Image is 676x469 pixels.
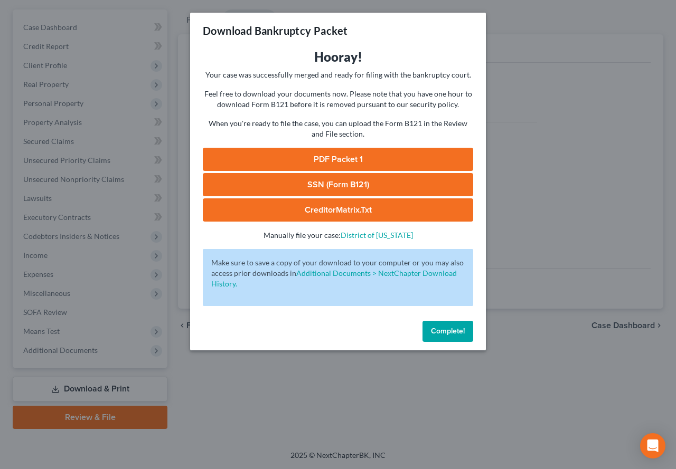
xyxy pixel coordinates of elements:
[211,257,465,289] p: Make sure to save a copy of your download to your computer or you may also access prior downloads in
[640,433,665,458] div: Open Intercom Messenger
[203,49,473,65] h3: Hooray!
[203,198,473,222] a: CreditorMatrix.txt
[341,231,413,240] a: District of [US_STATE]
[211,269,457,288] a: Additional Documents > NextChapter Download History.
[203,230,473,241] p: Manually file your case:
[203,89,473,110] p: Feel free to download your documents now. Please note that you have one hour to download Form B12...
[203,118,473,139] p: When you're ready to file the case, you can upload the Form B121 in the Review and File section.
[422,321,473,342] button: Complete!
[203,23,348,38] h3: Download Bankruptcy Packet
[203,173,473,196] a: SSN (Form B121)
[431,327,465,336] span: Complete!
[203,70,473,80] p: Your case was successfully merged and ready for filing with the bankruptcy court.
[203,148,473,171] a: PDF Packet 1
